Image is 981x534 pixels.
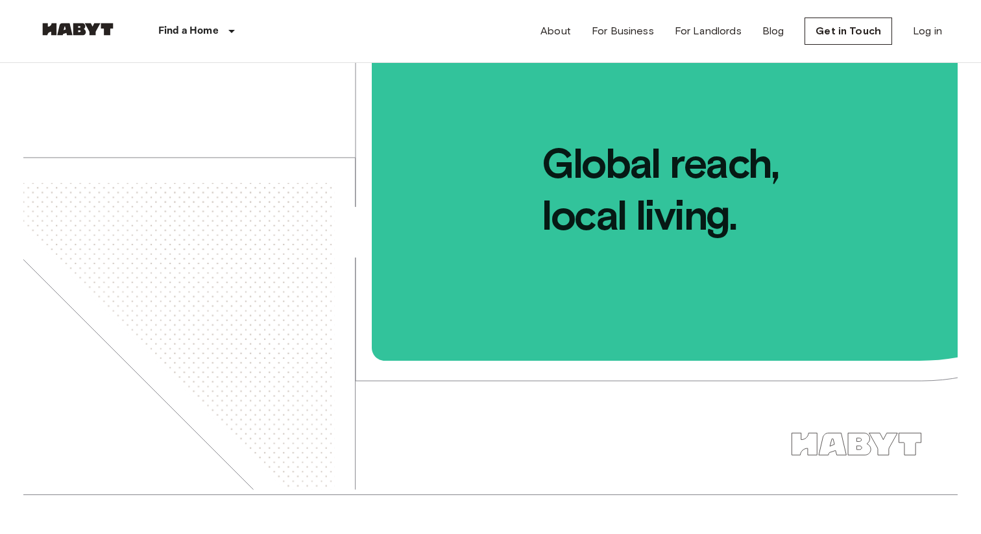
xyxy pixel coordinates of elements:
a: For Business [592,23,654,39]
a: Blog [762,23,784,39]
a: For Landlords [675,23,742,39]
p: Find a Home [158,23,219,39]
a: About [540,23,571,39]
span: Global reach, local living. [374,63,958,241]
a: Get in Touch [805,18,892,45]
a: Log in [913,23,942,39]
img: Habyt [39,23,117,36]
